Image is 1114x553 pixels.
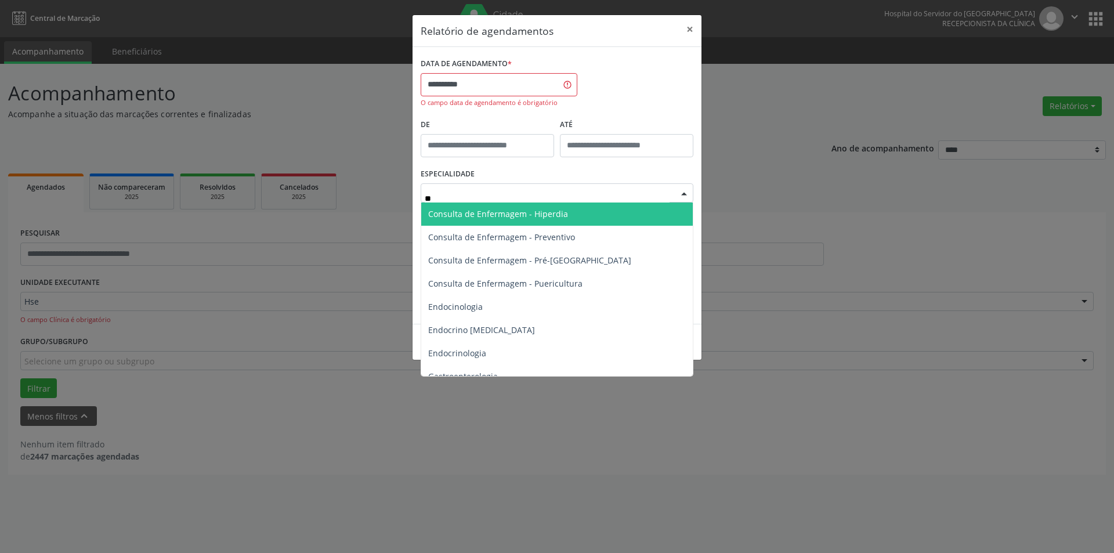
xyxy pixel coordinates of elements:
h5: Relatório de agendamentos [421,23,554,38]
span: Consulta de Enfermagem - Preventivo [428,232,575,243]
span: Consulta de Enfermagem - Hiperdia [428,208,568,219]
span: Endocrinologia [428,348,486,359]
div: O campo data de agendamento é obrigatório [421,98,577,108]
span: Consulta de Enfermagem - Pré-[GEOGRAPHIC_DATA] [428,255,631,266]
label: ATÉ [560,116,693,134]
span: Endocrino [MEDICAL_DATA] [428,324,535,335]
label: De [421,116,554,134]
span: Gastroenterologia [428,371,498,382]
label: ESPECIALIDADE [421,165,475,183]
button: Close [678,15,701,44]
span: Consulta de Enfermagem - Puericultura [428,278,583,289]
span: Endocinologia [428,301,483,312]
label: DATA DE AGENDAMENTO [421,55,512,73]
